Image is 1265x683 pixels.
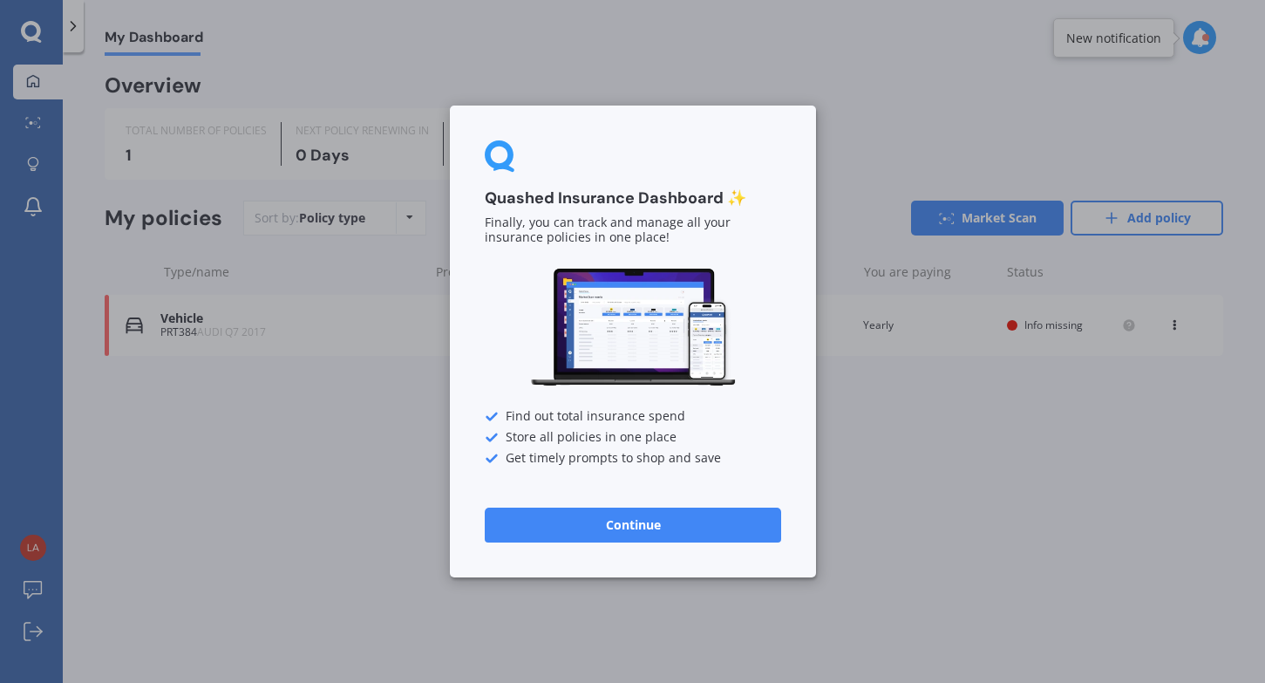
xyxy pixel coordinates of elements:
p: Finally, you can track and manage all your insurance policies in one place! [485,216,781,246]
h3: Quashed Insurance Dashboard ✨ [485,188,781,208]
div: Store all policies in one place [485,431,781,445]
div: Find out total insurance spend [485,410,781,424]
div: Get timely prompts to shop and save [485,452,781,466]
button: Continue [485,508,781,543]
img: Dashboard [528,266,738,389]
